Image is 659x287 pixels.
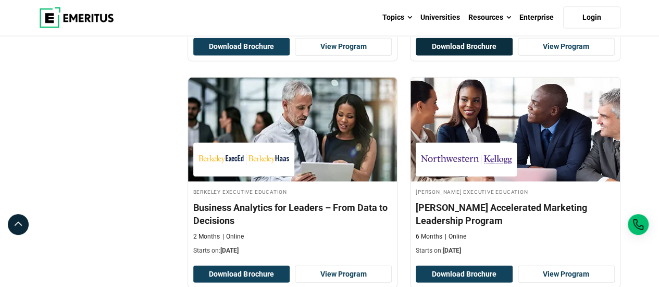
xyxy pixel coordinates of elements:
[518,38,615,56] a: View Program
[188,78,397,260] a: Business Analytics Course by Berkeley Executive Education - September 18, 2025 Berkeley Executive...
[193,266,290,283] button: Download Brochure
[193,38,290,56] button: Download Brochure
[518,266,615,283] a: View Program
[416,38,513,56] button: Download Brochure
[416,266,513,283] button: Download Brochure
[193,232,220,241] p: 2 Months
[193,187,392,196] h4: Berkeley Executive Education
[563,7,620,29] a: Login
[416,246,615,255] p: Starts on:
[416,201,615,227] h4: [PERSON_NAME] Accelerated Marketing Leadership Program
[416,232,442,241] p: 6 Months
[193,246,392,255] p: Starts on:
[416,187,615,196] h4: [PERSON_NAME] Executive Education
[443,247,461,254] span: [DATE]
[295,38,392,56] a: View Program
[188,78,397,182] img: Business Analytics for Leaders – From Data to Decisions | Online Business Analytics Course
[411,78,620,182] img: Kellogg Accelerated Marketing Leadership Program | Online Sales and Marketing Course
[295,266,392,283] a: View Program
[220,247,239,254] span: [DATE]
[198,148,289,171] img: Berkeley Executive Education
[222,232,244,241] p: Online
[193,201,392,227] h4: Business Analytics for Leaders – From Data to Decisions
[421,148,512,171] img: Kellogg Executive Education
[411,78,620,260] a: Sales and Marketing Course by Kellogg Executive Education - September 18, 2025 Kellogg Executive ...
[445,232,466,241] p: Online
